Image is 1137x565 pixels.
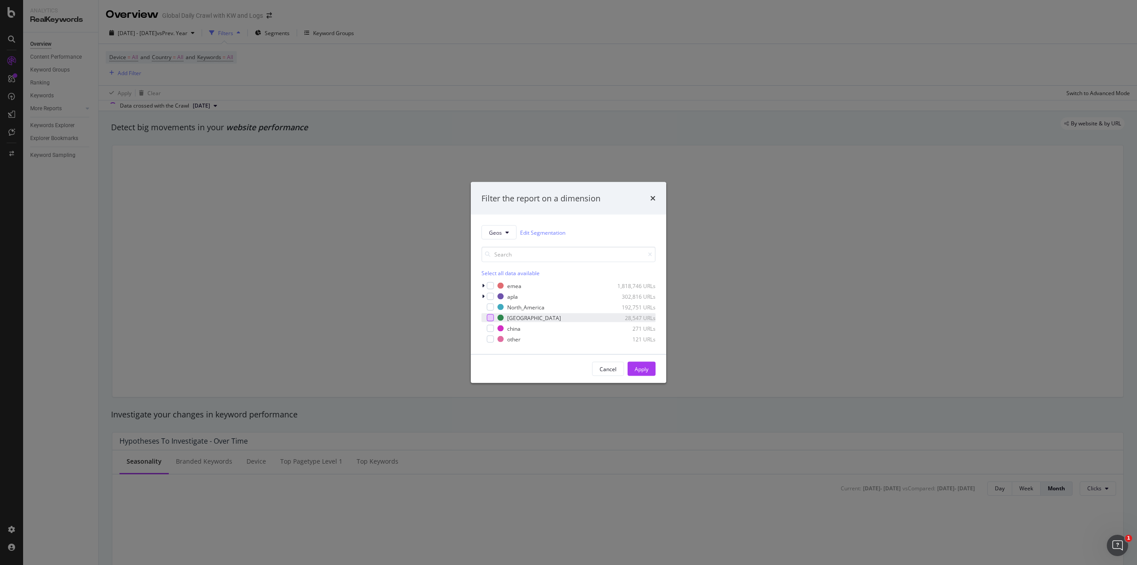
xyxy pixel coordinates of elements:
button: Cancel [592,362,624,376]
div: Cancel [600,365,616,373]
div: emea [507,282,521,289]
a: Edit Segmentation [520,228,565,237]
div: apla [507,293,518,300]
button: Geos [481,225,517,240]
input: Search [481,247,656,262]
div: modal [471,182,666,383]
button: Apply [628,362,656,376]
span: 1 [1125,535,1132,542]
div: [GEOGRAPHIC_DATA] [507,314,561,321]
div: 1,818,746 URLs [612,282,656,289]
div: North_America [507,303,545,311]
span: Geos [489,228,502,236]
div: Apply [635,365,648,373]
div: Filter the report on a dimension [481,192,600,204]
div: 271 URLs [612,325,656,332]
div: 28,547 URLs [612,314,656,321]
div: Select all data available [481,269,656,277]
div: other [507,335,521,343]
div: 121 URLs [612,335,656,343]
div: china [507,325,521,332]
div: times [650,192,656,204]
div: 302,816 URLs [612,293,656,300]
iframe: Intercom live chat [1107,535,1128,556]
div: 192,751 URLs [612,303,656,311]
